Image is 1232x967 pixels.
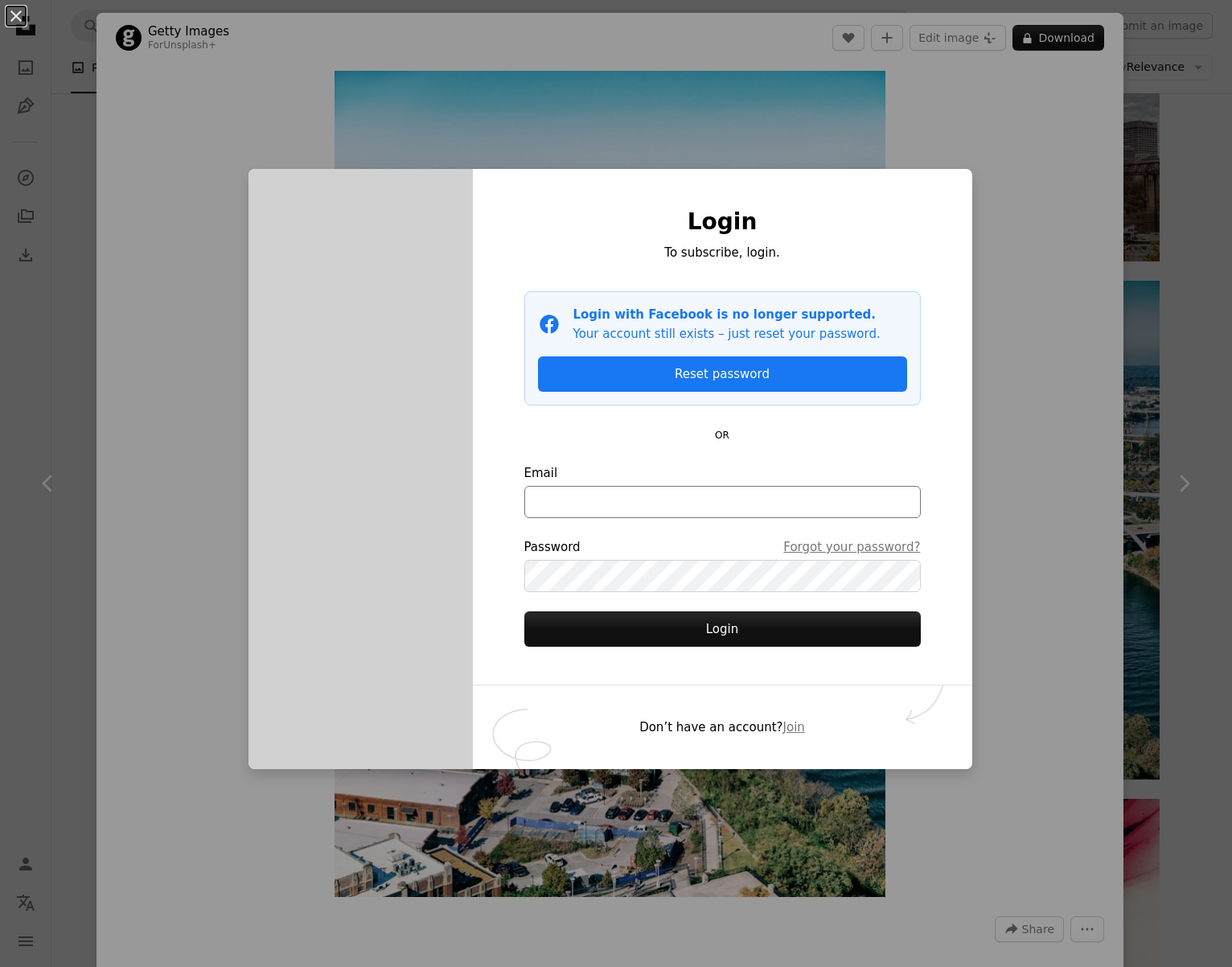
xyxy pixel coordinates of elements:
button: Login [524,611,921,647]
div: Don’t have an account? [473,685,972,769]
label: Email [524,463,921,518]
a: Reset password [538,356,907,392]
a: Forgot your password? [783,537,920,557]
p: To subscribe, login. [524,243,921,262]
button: Join [783,718,805,737]
p: Login with Facebook is no longer supported. [573,305,881,324]
div: Password [524,537,921,557]
h1: Login [524,208,921,237]
input: PasswordForgot your password? [524,560,921,592]
p: Your account still exists – just reset your password. [573,324,881,344]
small: OR [715,430,729,441]
input: Email [524,486,921,518]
